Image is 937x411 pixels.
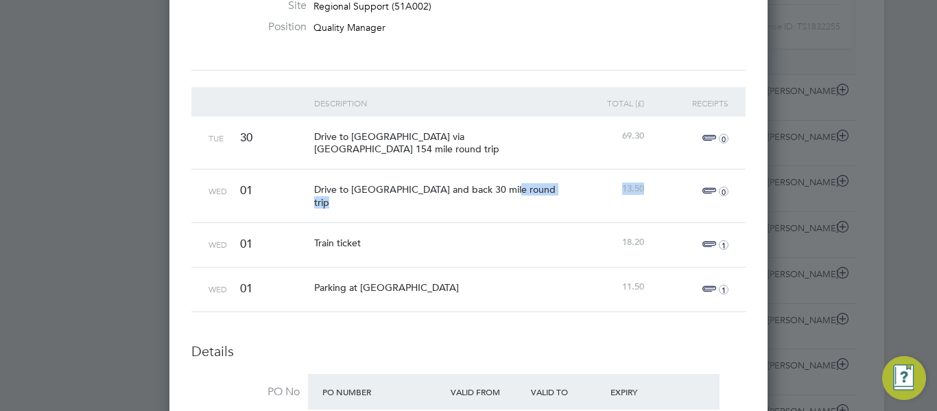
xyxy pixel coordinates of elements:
[319,379,447,404] div: PO Number
[240,183,252,198] span: 01
[240,237,252,251] span: 01
[622,236,644,248] span: 18.20
[648,87,732,119] div: Receipts
[311,87,564,119] div: Description
[240,130,252,145] span: 30
[527,379,608,404] div: Valid To
[191,342,746,360] h3: Details
[622,281,644,292] span: 11.50
[314,281,459,294] span: Parking at [GEOGRAPHIC_DATA]
[240,281,252,296] span: 01
[719,240,728,250] i: 1
[191,385,300,399] label: PO No
[607,379,687,404] div: Expiry
[622,130,644,141] span: 69.30
[882,356,926,400] button: Engage Resource Center
[314,130,499,155] span: Drive to [GEOGRAPHIC_DATA] via [GEOGRAPHIC_DATA] 154 mile round trip
[719,285,728,294] i: 1
[563,87,648,119] div: Total (£)
[719,134,728,143] i: 0
[314,183,556,208] span: Drive to [GEOGRAPHIC_DATA] and back 30 mile round trip
[313,21,386,34] span: Quality Manager
[314,237,361,249] span: Train ticket
[447,379,527,404] div: Valid From
[209,239,227,250] span: Wed
[622,183,644,194] span: 13.50
[209,185,227,196] span: Wed
[209,283,227,294] span: Wed
[719,187,728,196] i: 0
[209,132,224,143] span: Tue
[231,20,307,34] label: Position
